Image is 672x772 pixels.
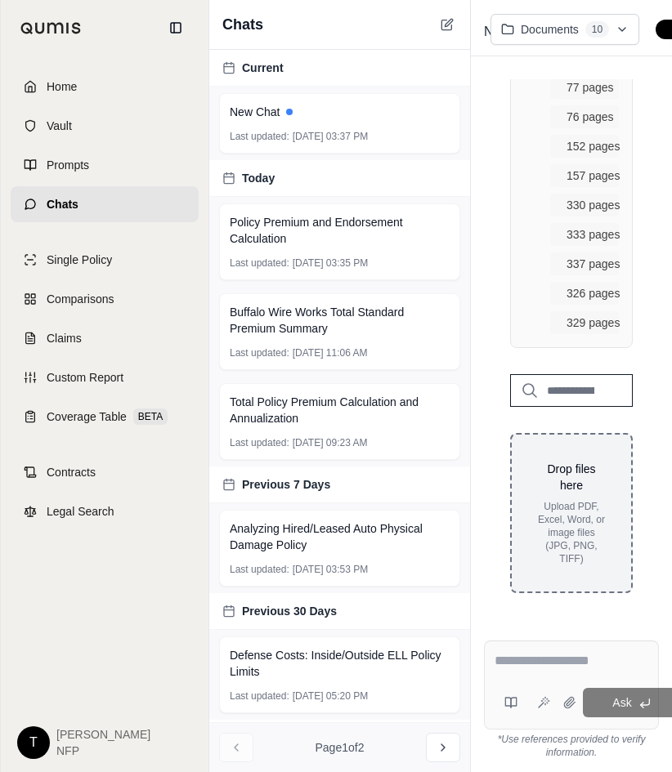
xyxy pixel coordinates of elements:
[20,22,82,34] img: Qumis Logo
[316,739,365,756] span: Page 1 of 2
[242,603,337,619] span: Previous 30 Days
[230,346,289,359] span: Last updated:
[11,399,199,435] a: Coverage TableBETA
[230,436,289,449] span: Last updated:
[47,157,89,173] span: Prompts
[17,726,50,759] div: T
[230,214,450,247] span: Policy Premium and Endorsement Calculation
[133,408,168,425] span: BETA
[491,14,639,45] button: Documents10
[47,369,123,386] span: Custom Report
[230,647,450,680] span: Defense Costs: Inside/Outside ELL Policy Limits
[567,285,620,301] span: 326 pages
[56,726,150,743] span: [PERSON_NAME]
[293,563,368,576] span: [DATE] 03:53 PM
[11,320,199,356] a: Claims
[230,304,450,337] span: Buffalo Wire Works Total Standard Premium Summary
[242,60,284,76] span: Current
[538,500,605,565] p: Upload PDF, Excel, Word, or image files (JPG, PNG, TIFF)
[585,21,609,38] span: 10
[11,359,199,395] a: Custom Report
[47,252,112,268] span: Single Policy
[11,281,199,317] a: Comparisons
[567,256,620,272] span: 337 pages
[567,109,614,125] span: 76 pages
[47,503,114,520] span: Legal Search
[47,408,127,425] span: Coverage Table
[47,291,114,307] span: Comparisons
[293,346,368,359] span: [DATE] 11:06 AM
[222,13,263,36] span: Chats
[230,257,289,270] span: Last updated:
[567,197,620,213] span: 330 pages
[230,130,289,143] span: Last updated:
[567,315,620,331] span: 329 pages
[521,21,579,38] span: Documents
[567,167,620,184] span: 157 pages
[56,743,150,759] span: NFP
[538,461,605,493] p: Drop files here
[47,118,72,134] span: Vault
[484,730,659,759] div: *Use references provided to verify information.
[477,19,491,45] span: New Chat
[230,563,289,576] span: Last updated:
[11,242,199,278] a: Single Policy
[293,130,368,143] span: [DATE] 03:37 PM
[11,454,199,490] a: Contracts
[47,196,78,212] span: Chats
[230,689,289,703] span: Last updated:
[567,138,620,154] span: 152 pages
[612,696,631,709] span: Ask
[230,394,450,426] span: Total Policy Premium Calculation and Annualization
[11,108,199,144] a: Vault
[11,69,199,105] a: Home
[242,476,330,493] span: Previous 7 Days
[437,15,457,34] button: New Chat
[11,186,199,222] a: Chats
[293,689,368,703] span: [DATE] 05:20 PM
[293,436,368,449] span: [DATE] 09:23 AM
[163,15,189,41] button: Collapse sidebar
[47,330,82,346] span: Claims
[47,464,96,480] span: Contracts
[230,104,280,120] span: New Chat
[242,170,275,186] span: Today
[293,257,368,270] span: [DATE] 03:35 PM
[230,520,450,553] span: Analyzing Hired/Leased Auto Physical Damage Policy
[567,226,620,243] span: 333 pages
[47,78,77,95] span: Home
[11,147,199,183] a: Prompts
[11,493,199,529] a: Legal Search
[567,79,614,96] span: 77 pages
